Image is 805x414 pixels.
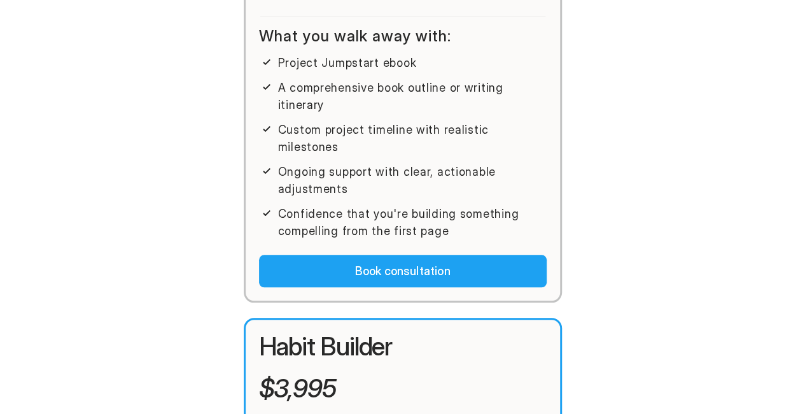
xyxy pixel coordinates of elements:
[354,262,450,280] p: Book consultation
[278,163,547,197] p: Ongoing support with clear, actionable adjustments
[278,205,547,239] p: Confidence that you're building something compelling from the first page
[278,54,547,71] p: Project Jumpstart ebook
[278,121,547,155] p: Custom project timeline with realistic milestones
[259,333,547,360] h2: Habit Builder
[259,28,547,44] h2: What you walk away with:
[278,79,547,113] p: A comprehensive book outline or writing itinerary
[259,373,336,404] em: $3,995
